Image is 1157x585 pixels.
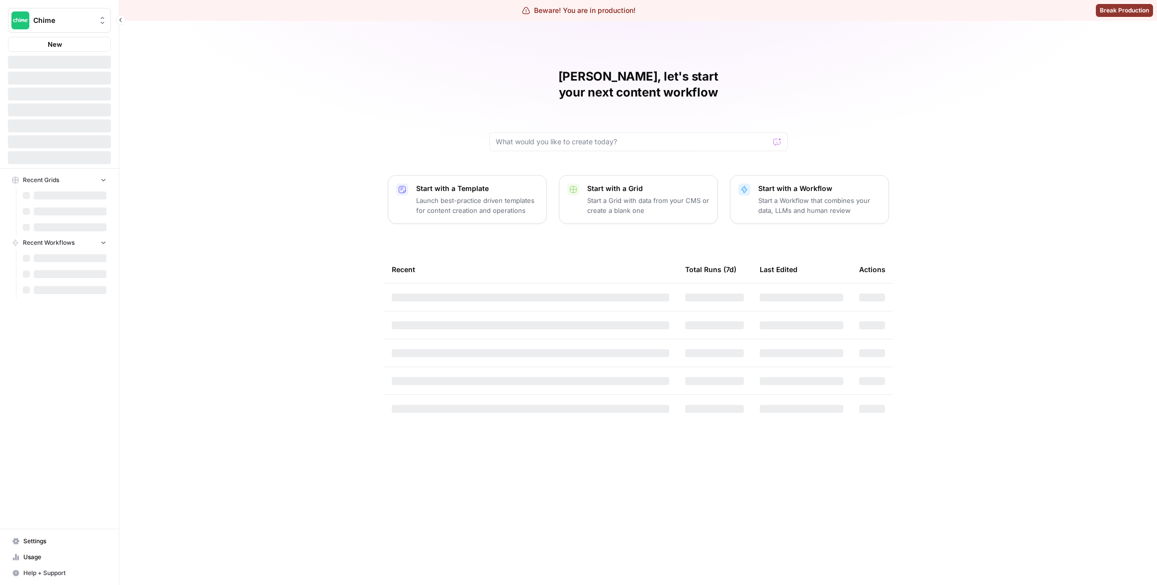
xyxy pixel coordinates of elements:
p: Launch best-practice driven templates for content creation and operations [416,195,538,215]
span: Settings [23,537,106,546]
button: Start with a TemplateLaunch best-practice driven templates for content creation and operations [388,175,547,224]
button: Break Production [1096,4,1153,17]
span: Chime [33,15,93,25]
button: Start with a WorkflowStart a Workflow that combines your data, LLMs and human review [730,175,889,224]
p: Start a Grid with data from your CMS or create a blank one [587,195,710,215]
span: Help + Support [23,569,106,578]
button: Recent Workflows [8,235,111,250]
span: New [48,39,62,49]
span: Recent Workflows [23,238,75,247]
div: Recent [392,256,669,283]
p: Start with a Grid [587,184,710,194]
button: New [8,37,111,52]
button: Workspace: Chime [8,8,111,33]
span: Recent Grids [23,176,59,185]
button: Help + Support [8,565,111,581]
input: What would you like to create today? [496,137,769,147]
p: Start with a Template [416,184,538,194]
span: Usage [23,553,106,562]
img: Chime Logo [11,11,29,29]
h1: [PERSON_NAME], let's start your next content workflow [489,69,788,100]
a: Settings [8,533,111,549]
a: Usage [8,549,111,565]
div: Beware! You are in production! [522,5,635,15]
p: Start a Workflow that combines your data, LLMs and human review [758,195,881,215]
button: Start with a GridStart a Grid with data from your CMS or create a blank one [559,175,718,224]
div: Actions [859,256,886,283]
span: Break Production [1100,6,1149,15]
div: Last Edited [760,256,798,283]
button: Recent Grids [8,173,111,188]
p: Start with a Workflow [758,184,881,194]
div: Total Runs (7d) [685,256,736,283]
